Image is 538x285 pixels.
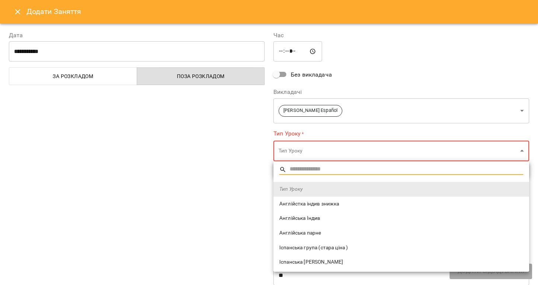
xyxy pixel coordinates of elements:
[279,258,523,266] span: Іспанська [PERSON_NAME]
[279,244,523,251] span: Іспанська група (стара ціна )
[279,186,523,193] span: Тип Уроку
[279,200,523,208] span: Англійстка індив знижка
[279,229,523,237] span: Англійська парне
[279,215,523,222] span: Англійська Індив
